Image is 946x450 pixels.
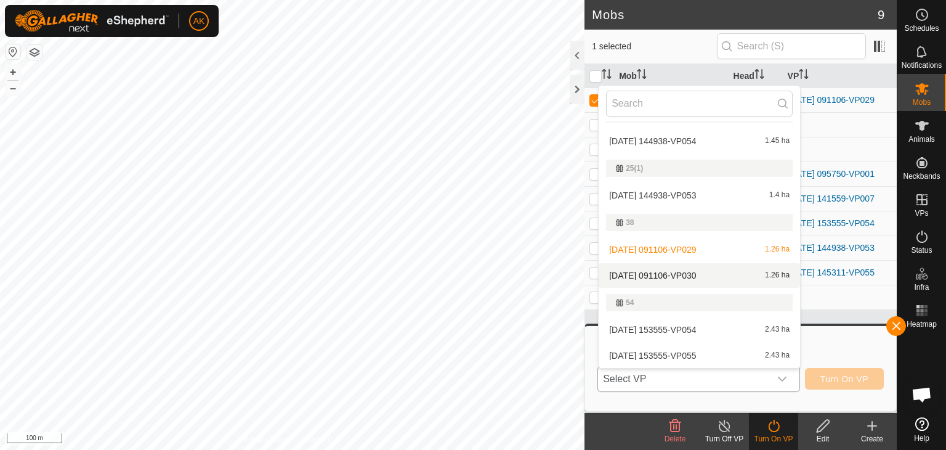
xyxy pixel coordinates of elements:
span: 1.4 ha [769,191,790,200]
a: [DATE] 091106-VP029 [788,95,875,105]
td: - [783,137,897,162]
span: [DATE] 153555-VP054 [609,325,696,334]
p-sorticon: Activate to sort [754,71,764,81]
th: VP [783,64,897,88]
div: 38 [616,219,783,226]
button: Turn On VP [805,368,884,390]
span: Status [911,247,932,254]
a: Contact Us [304,434,341,445]
span: [DATE] 153555-VP055 [609,351,696,360]
div: dropdown trigger [770,367,794,391]
span: Infra [914,284,929,291]
input: Search [606,91,793,117]
div: Create [847,433,897,444]
div: 25(1) [616,165,783,172]
span: 1.26 ha [765,245,790,254]
div: Open chat [904,376,940,413]
li: 2025-09-06 153555-VP055 [599,343,800,368]
span: Help [914,435,929,442]
button: + [6,65,20,80]
span: Select VP [598,367,770,391]
a: [DATE] 141559-VP007 [788,194,875,203]
li: 2025-09-06 153555-VP054 [599,317,800,342]
td: - [783,112,897,137]
a: [DATE] 153555-VP054 [788,218,875,228]
th: Head [729,64,783,88]
span: 9 [878,6,884,24]
span: VPs [915,210,928,217]
button: Map Layers [27,45,42,60]
span: AK [193,15,205,28]
span: Mobs [913,99,931,106]
span: [DATE] 144938-VP053 [609,191,696,200]
div: Turn On VP [749,433,798,444]
span: Animals [908,136,935,143]
span: [DATE] 091106-VP030 [609,271,696,280]
span: Schedules [904,25,939,32]
th: Mob [614,64,728,88]
p-sorticon: Activate to sort [602,71,612,81]
a: [DATE] 144938-VP053 [788,243,875,253]
span: 1.45 ha [765,137,790,145]
h2: Mobs [592,7,878,22]
p-sorticon: Activate to sort [799,71,809,81]
a: Privacy Policy [244,434,290,445]
button: – [6,81,20,96]
input: Search (S) [717,33,866,59]
div: Turn Off VP [700,433,749,444]
span: Neckbands [903,173,940,180]
span: Turn On VP [820,374,868,384]
span: Delete [665,435,686,443]
a: [DATE] 145311-VP055 [788,268,875,277]
span: [DATE] 091106-VP029 [609,245,696,254]
span: Heatmap [907,321,937,328]
li: 2025-09-18 091106-VP029 [599,237,800,262]
div: 54 [616,299,783,306]
a: [DATE] 095750-VP001 [788,169,875,179]
li: 2025-09-06 144938-VP054 [599,129,800,153]
span: [DATE] 144938-VP054 [609,137,696,145]
p-sorticon: Activate to sort [637,71,647,81]
div: Edit [798,433,847,444]
span: Notifications [902,62,942,69]
span: 1 selected [592,40,716,53]
img: Gallagher Logo [15,10,169,32]
span: 1.26 ha [765,271,790,280]
button: Reset Map [6,44,20,59]
span: 2.43 ha [765,325,790,334]
li: 2025-09-18 091106-VP030 [599,263,800,288]
span: 2.43 ha [765,351,790,360]
td: - [783,285,897,309]
a: Help [897,412,946,447]
li: 2025-09-06 144938-VP053 [599,183,800,208]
